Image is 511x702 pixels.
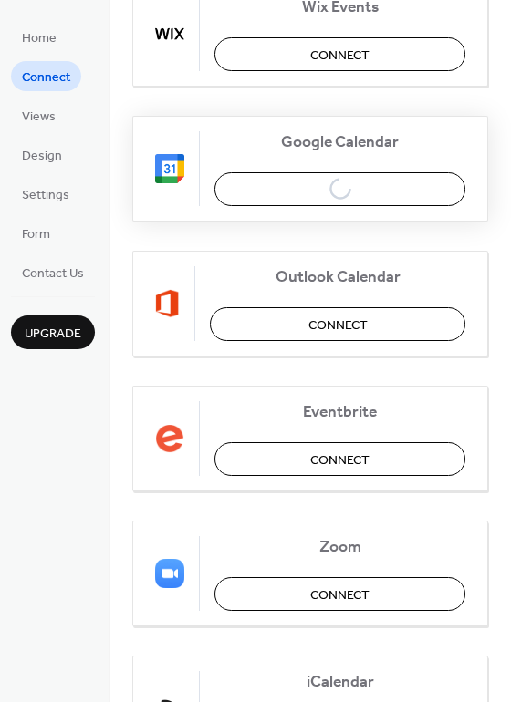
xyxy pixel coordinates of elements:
img: outlook [155,289,180,318]
span: Eventbrite [214,402,465,421]
span: Outlook Calendar [210,267,465,286]
span: iCalendar [214,672,465,691]
span: Connect [22,68,70,88]
span: Contact Us [22,264,84,284]
button: Connect [214,37,465,71]
a: Home [11,22,68,52]
span: Google Calendar [214,132,465,151]
span: Settings [22,186,69,205]
span: Connect [310,46,370,65]
img: google [155,154,184,183]
img: zoom [155,559,184,588]
span: Form [22,225,50,244]
a: Form [11,218,61,248]
span: Connect [308,315,368,335]
button: Upgrade [11,315,95,349]
button: Connect [210,307,465,341]
button: Connect [214,577,465,611]
a: Design [11,139,73,170]
a: Settings [11,179,80,209]
span: Connect [310,450,370,470]
span: Views [22,108,56,127]
span: Design [22,147,62,166]
button: Connect [214,442,465,476]
a: Views [11,100,67,130]
img: eventbrite [155,424,184,453]
img: wix [155,19,184,48]
a: Contact Us [11,257,95,287]
span: Connect [310,585,370,604]
span: Home [22,29,57,48]
a: Connect [11,61,81,91]
span: Upgrade [25,325,81,344]
span: Zoom [214,537,465,556]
